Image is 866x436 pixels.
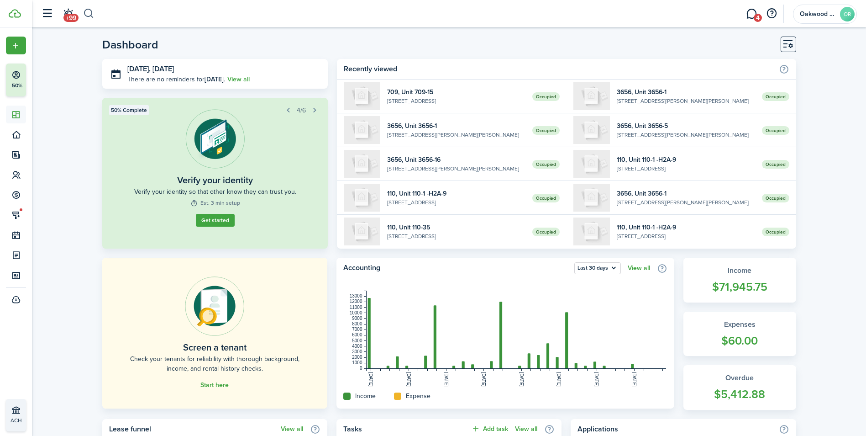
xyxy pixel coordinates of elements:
widget-list-item-description: [STREET_ADDRESS] [617,232,755,240]
home-widget-title: Recently viewed [344,64,774,74]
p: ACH [10,416,64,425]
header-page-title: Dashboard [102,39,158,50]
home-widget-title: Lease funnel [109,424,276,435]
img: 3656-1 [573,82,610,110]
widget-stats-count: $5,412.88 [693,386,787,403]
button: Last 30 days [574,262,621,274]
tspan: 4000 [352,344,362,349]
span: Occupied [532,194,560,202]
widget-list-item-title: 110, Unit 110-1 -H2A-9 [617,155,755,165]
home-placeholder-title: Screen a tenant [183,340,247,354]
img: 110-1 -H2A-9 [573,218,610,245]
span: Occupied [762,160,789,169]
img: 110-1 -H2A-9 [344,184,380,212]
span: 4/6 [297,106,306,115]
a: Notifications [59,2,77,26]
tspan: 8000 [352,321,362,326]
img: 709-15 [344,82,380,110]
home-widget-title: Income [355,391,376,401]
tspan: [DATE] [481,372,486,387]
button: Open menu [574,262,621,274]
widget-step-time: Est. 3 min setup [190,199,240,207]
home-widget-title: Accounting [343,262,570,274]
span: Occupied [762,228,789,236]
tspan: 6000 [352,332,362,337]
tspan: 0 [360,366,362,371]
home-placeholder-description: Check your tenants for reliability with thorough background, income, and rental history checks. [123,354,307,373]
img: 3656-1 [573,184,610,212]
p: There are no reminders for . [127,74,225,84]
span: Occupied [532,160,560,169]
span: Occupied [762,92,789,101]
widget-list-item-description: [STREET_ADDRESS][PERSON_NAME][PERSON_NAME] [617,198,755,207]
tspan: [DATE] [368,372,373,387]
button: Open resource center [764,6,779,21]
span: 4 [754,14,762,22]
widget-list-item-title: 709, Unit 709-15 [387,87,525,97]
a: View all [515,425,537,433]
widget-list-item-title: 3656, Unit 3656-1 [617,87,755,97]
a: Income$71,945.75 [683,258,796,303]
a: View all [628,265,650,272]
tspan: [DATE] [632,372,637,387]
tspan: 7000 [352,327,362,332]
tspan: 2000 [352,355,362,360]
widget-list-item-description: [STREET_ADDRESS][PERSON_NAME][PERSON_NAME] [617,131,755,139]
a: Expenses$60.00 [683,312,796,356]
tspan: [DATE] [444,372,449,387]
p: 50% [11,82,23,90]
button: Add task [471,424,508,434]
tspan: 3000 [352,349,362,354]
tspan: [DATE] [519,372,524,387]
button: Prev step [282,104,294,117]
widget-step-title: Verify your identity [177,173,253,187]
img: 3656-1 [344,116,380,144]
home-widget-title: Expense [406,391,430,401]
span: Occupied [532,126,560,135]
tspan: [DATE] [406,372,411,387]
a: Overdue$5,412.88 [683,365,796,410]
a: View all [227,74,250,84]
img: Verification [185,109,245,169]
widget-stats-count: $71,945.75 [693,278,787,296]
widget-list-item-description: [STREET_ADDRESS][PERSON_NAME][PERSON_NAME] [387,131,525,139]
widget-list-item-description: [STREET_ADDRESS] [387,97,525,105]
span: +99 [63,14,79,22]
tspan: 5000 [352,338,362,343]
tspan: 1000 [352,360,362,365]
button: 50% [6,64,82,96]
widget-list-item-description: [STREET_ADDRESS][PERSON_NAME][PERSON_NAME] [387,165,525,173]
tspan: 9000 [352,316,362,321]
home-widget-title: Applications [577,424,774,435]
button: Search [83,6,94,21]
span: Occupied [532,228,560,236]
widget-stats-title: Expenses [693,319,787,330]
widget-list-item-description: [STREET_ADDRESS][PERSON_NAME][PERSON_NAME] [617,97,755,105]
widget-list-item-title: 110, Unit 110-1 -H2A-9 [617,223,755,232]
span: Occupied [532,92,560,101]
avatar-text: OR [840,7,855,21]
widget-list-item-title: 110, Unit 110-35 [387,223,525,232]
a: View all [281,425,303,433]
tspan: [DATE] [556,372,562,387]
tspan: [DATE] [594,372,599,387]
span: 50% Complete [111,106,147,114]
button: Next step [308,104,321,117]
img: 3656-5 [573,116,610,144]
widget-list-item-title: 3656, Unit 3656-1 [387,121,525,131]
span: Oakwood Rentals [800,11,836,17]
tspan: 10000 [350,310,362,315]
img: 110-35 [344,218,380,245]
span: Occupied [762,194,789,202]
widget-list-item-title: 3656, Unit 3656-1 [617,189,755,198]
button: Customise [781,37,796,52]
button: Open menu [6,37,26,54]
widget-list-item-description: [STREET_ADDRESS] [387,198,525,207]
home-widget-title: Tasks [343,424,467,435]
img: Online payments [185,276,244,336]
button: Open sidebar [38,5,56,22]
widget-list-item-title: 110, Unit 110-1 -H2A-9 [387,189,525,198]
tspan: 13000 [350,293,362,298]
img: 3656-16 [344,150,380,178]
img: TenantCloud [9,9,21,18]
